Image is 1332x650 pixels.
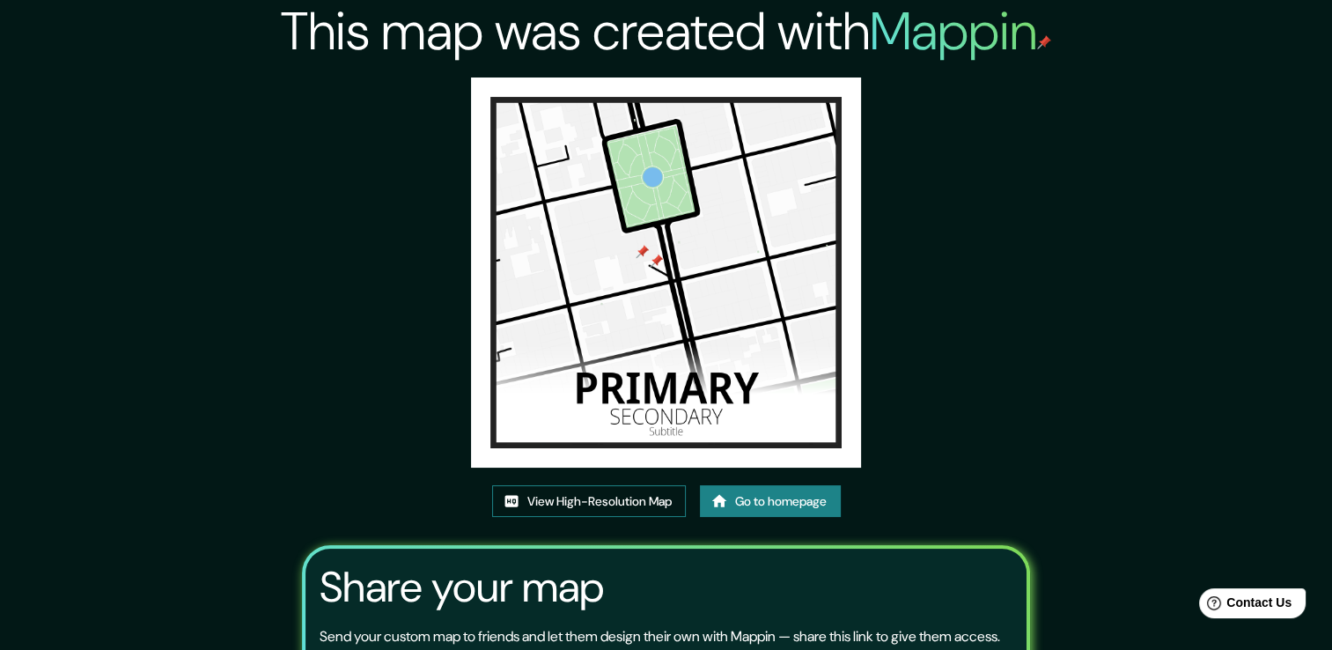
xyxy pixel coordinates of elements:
[492,485,686,518] a: View High-Resolution Map
[1175,581,1313,631] iframe: Help widget launcher
[320,563,604,612] h3: Share your map
[1037,35,1051,49] img: mappin-pin
[471,78,861,468] img: created-map
[320,626,1000,647] p: Send your custom map to friends and let them design their own with Mappin — share this link to gi...
[700,485,841,518] a: Go to homepage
